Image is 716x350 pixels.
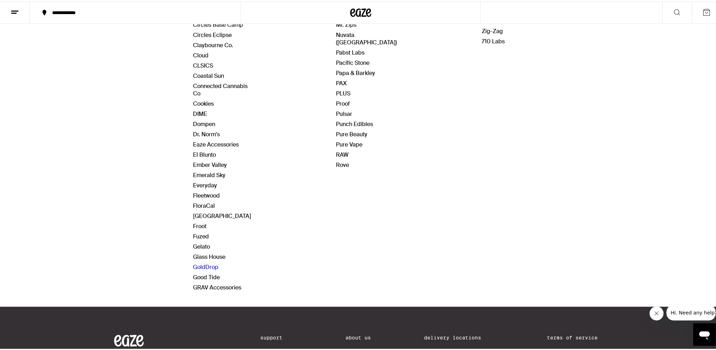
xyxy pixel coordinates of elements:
[193,20,243,27] a: Circles Base Camp
[547,333,607,339] a: Terms of Service
[193,242,210,249] a: Gelato
[193,272,220,280] a: Good Tide
[336,99,350,106] a: Proof
[193,61,213,68] a: CLSICS
[336,119,373,126] a: Punch Edibles
[193,231,209,239] a: Fuzed
[4,5,51,11] span: Hi. Need any help?
[193,81,248,96] a: Connected Cannabis Co
[336,68,375,75] a: Papa & Barkley
[424,333,494,339] a: Delivery Locations
[649,305,664,319] iframe: Close message
[345,333,371,339] a: About Us
[193,30,232,37] a: Circles Eclipse
[193,40,233,48] a: Claybourne Co.
[482,36,505,44] a: 710 Labs
[193,50,208,58] a: Cloud
[193,252,225,259] a: Glass House
[193,262,218,269] a: GoldDrop
[193,109,207,116] a: DIME
[193,201,215,208] a: FloraCal
[193,170,225,177] a: Emerald Sky
[336,160,349,167] a: Rove
[336,78,347,86] a: PAX
[336,20,356,27] a: Mr. Zips
[193,282,241,290] a: GRAV Accessories
[193,129,220,137] a: Dr. Norm's
[193,139,239,147] a: Eaze Accessories
[482,26,503,33] a: Zig-Zag
[336,30,397,45] a: Nuvata ([GEOGRAPHIC_DATA])
[193,190,220,198] a: Fleetwood
[193,211,251,218] a: [GEOGRAPHIC_DATA]
[336,88,350,96] a: PLUS
[193,99,214,106] a: Cookies
[336,150,349,157] a: RAW
[193,160,227,167] a: Ember Valley
[193,221,206,229] a: Froot
[336,58,369,65] a: Pacific Stone
[336,129,367,137] a: Pure Beauty
[336,109,352,116] a: Pulsar
[666,304,716,319] iframe: Message from company
[193,71,224,78] a: Coastal Sun
[193,150,216,157] a: El Blunto
[193,119,215,126] a: Dompen
[336,139,362,147] a: Pure Vape
[260,333,292,339] a: Support
[693,322,716,344] iframe: Button to launch messaging window
[336,48,365,55] a: Pabst Labs
[193,180,217,188] a: Everyday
